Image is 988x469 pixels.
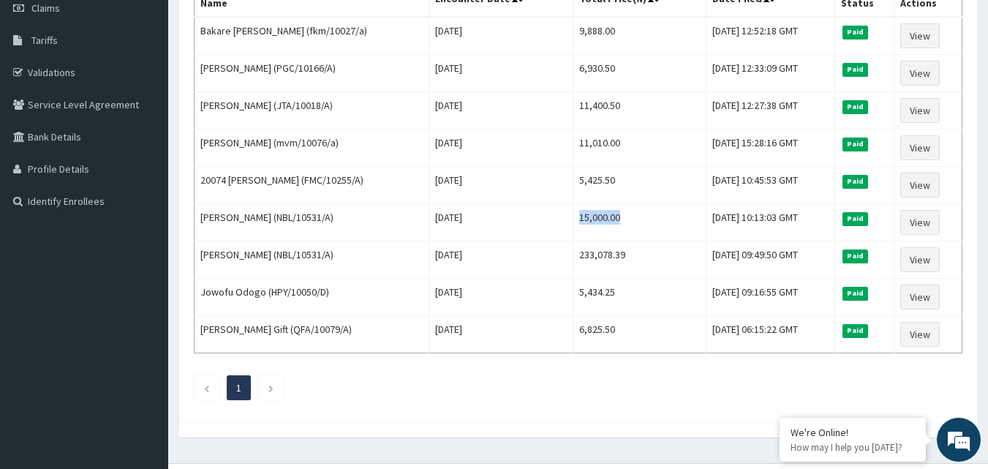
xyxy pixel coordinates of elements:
[900,210,940,235] a: View
[31,1,60,15] span: Claims
[195,17,429,55] td: Bakare [PERSON_NAME] (fkm/10027/a)
[706,241,834,279] td: [DATE] 09:49:50 GMT
[900,23,940,48] a: View
[842,287,869,300] span: Paid
[842,212,869,225] span: Paid
[900,322,940,347] a: View
[573,17,706,55] td: 9,888.00
[842,249,869,263] span: Paid
[573,130,706,167] td: 11,010.00
[429,316,573,353] td: [DATE]
[791,426,915,439] div: We're Online!
[195,241,429,279] td: [PERSON_NAME] (NBL/10531/A)
[842,63,869,76] span: Paid
[429,17,573,55] td: [DATE]
[706,55,834,92] td: [DATE] 12:33:09 GMT
[791,441,915,454] p: How may I help you today?
[842,175,869,188] span: Paid
[706,130,834,167] td: [DATE] 15:28:16 GMT
[31,34,58,47] span: Tariffs
[706,204,834,241] td: [DATE] 10:13:03 GMT
[706,167,834,204] td: [DATE] 10:45:53 GMT
[195,130,429,167] td: [PERSON_NAME] (mvm/10076/a)
[706,279,834,316] td: [DATE] 09:16:55 GMT
[429,92,573,130] td: [DATE]
[900,135,940,160] a: View
[76,82,246,101] div: Chat with us now
[429,130,573,167] td: [DATE]
[573,241,706,279] td: 233,078.39
[900,98,940,123] a: View
[7,313,279,364] textarea: Type your message and hit 'Enter'
[85,141,202,289] span: We're online!
[842,100,869,113] span: Paid
[27,73,59,110] img: d_794563401_company_1708531726252_794563401
[573,55,706,92] td: 6,930.50
[195,204,429,241] td: [PERSON_NAME] (NBL/10531/A)
[429,204,573,241] td: [DATE]
[842,26,869,39] span: Paid
[429,241,573,279] td: [DATE]
[195,279,429,316] td: Jowofu Odogo (HPY/10050/D)
[706,17,834,55] td: [DATE] 12:52:18 GMT
[268,381,274,394] a: Next page
[842,324,869,337] span: Paid
[429,279,573,316] td: [DATE]
[900,173,940,198] a: View
[195,167,429,204] td: 20074 [PERSON_NAME] (FMC/10255/A)
[900,285,940,309] a: View
[573,316,706,353] td: 6,825.50
[195,92,429,130] td: [PERSON_NAME] (JTA/10018/A)
[429,55,573,92] td: [DATE]
[573,204,706,241] td: 15,000.00
[240,7,275,42] div: Minimize live chat window
[842,138,869,151] span: Paid
[573,167,706,204] td: 5,425.50
[203,381,210,394] a: Previous page
[236,381,241,394] a: Page 1 is your current page
[573,92,706,130] td: 11,400.50
[429,167,573,204] td: [DATE]
[900,247,940,272] a: View
[706,92,834,130] td: [DATE] 12:27:38 GMT
[195,55,429,92] td: [PERSON_NAME] (PGC/10166/A)
[900,61,940,86] a: View
[195,316,429,353] td: [PERSON_NAME] Gift (QFA/10079/A)
[573,279,706,316] td: 5,434.25
[706,316,834,353] td: [DATE] 06:15:22 GMT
